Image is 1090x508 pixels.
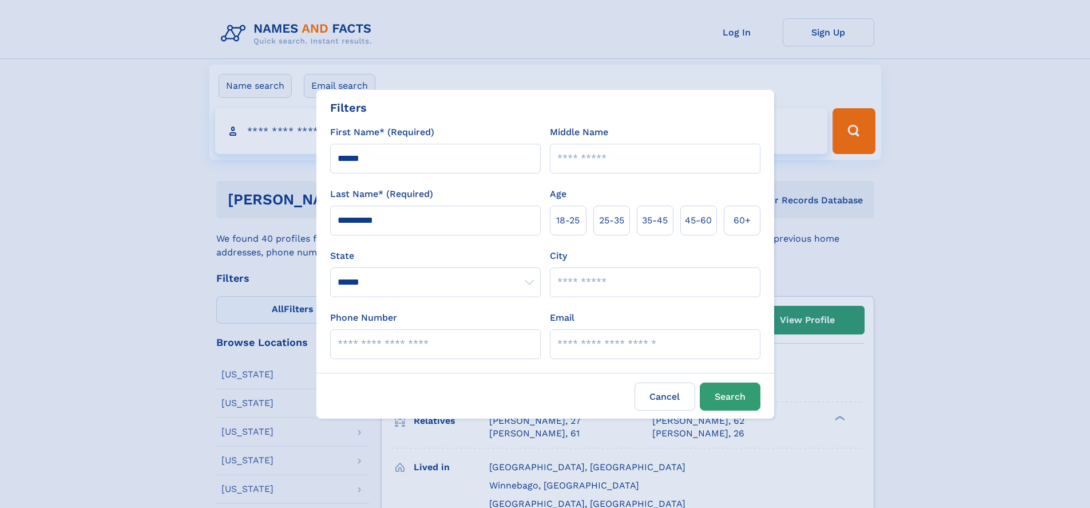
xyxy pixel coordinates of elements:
[599,214,624,227] span: 25‑35
[330,99,367,116] div: Filters
[550,125,608,139] label: Middle Name
[550,311,574,325] label: Email
[330,249,541,263] label: State
[330,311,397,325] label: Phone Number
[734,214,751,227] span: 60+
[330,125,434,139] label: First Name* (Required)
[642,214,668,227] span: 35‑45
[556,214,580,227] span: 18‑25
[685,214,712,227] span: 45‑60
[635,383,695,411] label: Cancel
[550,187,566,201] label: Age
[700,383,760,411] button: Search
[330,187,433,201] label: Last Name* (Required)
[550,249,567,263] label: City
